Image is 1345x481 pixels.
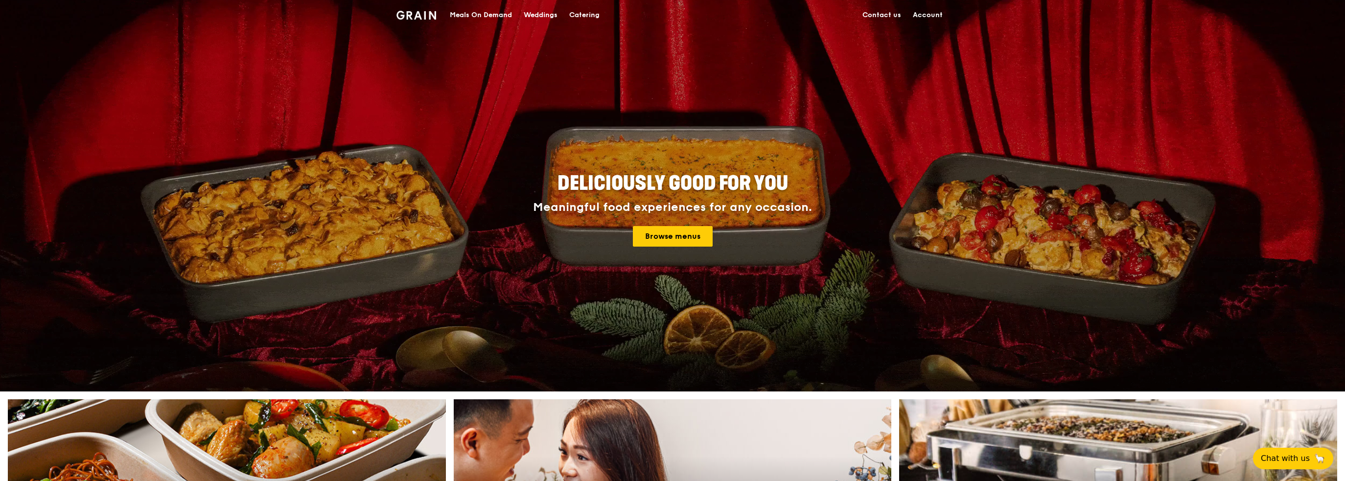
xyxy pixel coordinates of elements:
div: Weddings [524,0,557,30]
div: Catering [569,0,600,30]
a: Contact us [857,0,907,30]
a: Weddings [518,0,563,30]
span: Deliciously good for you [557,172,788,195]
a: Browse menus [633,226,713,247]
a: Catering [563,0,605,30]
button: Chat with us🦙 [1253,448,1333,469]
div: Meals On Demand [450,0,512,30]
span: 🦙 [1314,453,1325,464]
div: Meaningful food experiences for any occasion. [496,201,849,214]
a: Account [907,0,949,30]
span: Chat with us [1261,453,1310,464]
img: Grain [396,11,436,20]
